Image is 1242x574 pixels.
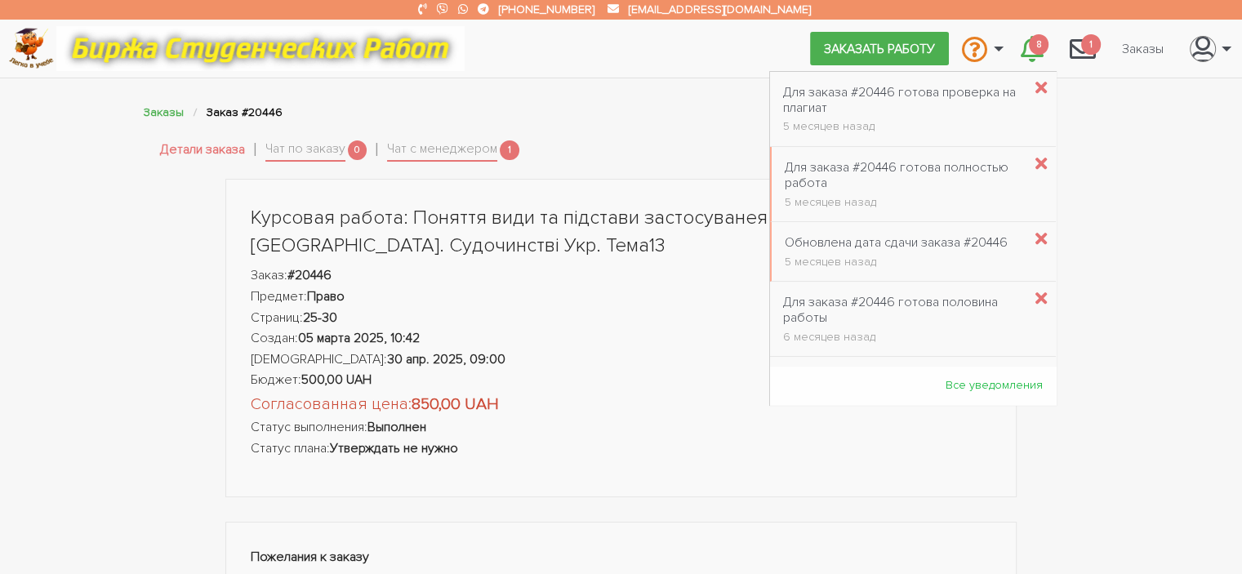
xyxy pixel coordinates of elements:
[251,549,369,565] strong: Пожелания к заказу
[144,105,184,119] a: Заказы
[56,26,465,71] img: motto-12e01f5a76059d5f6a28199ef077b1f78e012cfde436ab5cf1d4517935686d32.gif
[783,331,1022,343] div: 6 месяцев назад
[785,197,1022,208] div: 5 месяцев назад
[303,309,337,326] strong: 25-30
[9,28,54,69] img: logo-c4363faeb99b52c628a42810ed6dfb4293a56d4e4775eb116515dfe7f33672af.png
[330,440,458,456] strong: Утверждать не нужно
[770,286,1035,353] a: Для заказа #20446 готова половина работы 6 месяцев назад
[251,391,992,417] li: Согласованная цена:
[783,85,1022,116] div: Для заказа #20446 готова проверка на плагиат
[301,372,372,388] strong: 500,00 UAH
[412,394,499,414] strong: 850,00 UAH
[265,139,345,162] a: Чат по заказу
[1008,26,1057,70] a: 8
[251,265,992,287] li: Заказ:
[251,370,992,391] li: Бюджет:
[783,121,1022,132] div: 5 месяцев назад
[251,328,992,349] li: Создан:
[387,139,497,162] a: Чат с менеджером
[1057,26,1109,70] a: 1
[251,308,992,329] li: Страниц:
[1029,34,1048,55] span: 8
[367,419,426,435] strong: Выполнен
[298,330,420,346] strong: 05 марта 2025, 10:42
[785,256,1008,268] div: 5 месяцев назад
[933,371,1056,401] a: Все уведомления
[770,361,1014,412] a: Для заказа #20446 готов план работ 6 месяцев назад
[772,151,1035,218] a: Для заказа #20446 готова полностью работа 5 месяцев назад
[810,32,949,65] a: Заказать работу
[251,287,992,308] li: Предмет:
[783,295,1022,326] div: Для заказа #20446 готова половина работы
[251,417,992,438] li: Статус выполнения:
[499,2,594,16] a: [PHONE_NUMBER]
[770,75,1035,142] a: Для заказа #20446 готова проверка на плагиат 5 месяцев назад
[160,140,245,161] a: Детали заказа
[1109,33,1177,64] a: Заказы
[785,160,1022,191] div: Для заказа #20446 готова полностью работа
[1081,34,1101,55] span: 1
[785,235,1008,251] div: Обновлена дата сдачи заказа #20446
[251,438,992,460] li: Статус плана:
[500,140,519,161] span: 1
[629,2,810,16] a: [EMAIL_ADDRESS][DOMAIN_NAME]
[251,204,992,259] h1: Курсовая работа: Поняття види та підстави застосуванея запобіжних заходів у [GEOGRAPHIC_DATA]. Су...
[348,140,367,161] span: 0
[207,103,283,122] li: Заказ #20446
[251,349,992,371] li: [DEMOGRAPHIC_DATA]:
[772,226,1021,277] a: Обновлена дата сдачи заказа #20446 5 месяцев назад
[307,288,345,305] strong: Право
[287,267,332,283] strong: #20446
[387,351,505,367] strong: 30 апр. 2025, 09:00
